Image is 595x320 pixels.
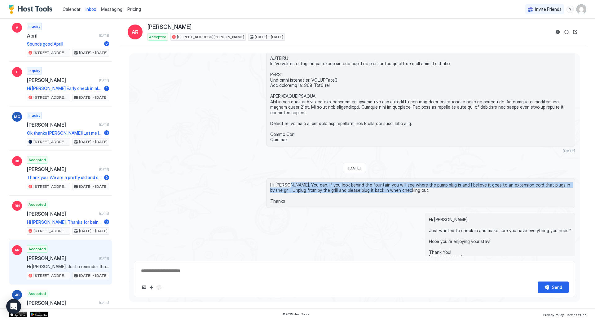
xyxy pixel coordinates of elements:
span: Hi [PERSON_NAME], Thanks for being such a great guest. If you havent already left a review and yo... [27,219,102,225]
span: Ok thanks [PERSON_NAME]! Let me look this over with my husband and we will hopefully be able to b... [27,130,102,136]
span: April [27,33,97,39]
span: [STREET_ADDRESS][PERSON_NAME] [177,34,244,40]
span: [DATE] [99,123,109,127]
span: [DATE] - [DATE] [79,139,108,145]
button: Reservation information [554,28,562,36]
span: [DATE] [99,78,109,82]
span: [DATE] - [DATE] [79,95,108,100]
span: Hi [PERSON_NAME]. You can. If you look behind the fountain you will see where the pump plug is an... [270,182,571,204]
a: Host Tools Logo [9,5,55,14]
span: BK [15,158,20,164]
a: Messaging [101,6,122,12]
span: Accepted [29,291,46,296]
span: 2 [105,42,108,46]
button: Sync reservation [563,28,570,36]
span: Accepted [29,202,46,207]
a: App Store [9,312,27,317]
span: [DATE] - [DATE] [79,184,108,189]
span: RN [15,203,20,209]
span: [DATE] [99,256,109,260]
span: [DATE] [99,301,109,305]
span: [DATE] [99,34,109,38]
span: Inbox [86,7,96,12]
button: Open reservation [571,28,579,36]
span: Inquiry [29,113,40,118]
span: Inquiry [29,24,40,29]
span: Accepted [29,157,46,163]
span: E [16,69,18,75]
span: Calendar [63,7,81,12]
span: Terms Of Use [566,313,586,317]
span: Privacy Policy [543,313,564,317]
span: Invite Friends [535,7,562,12]
span: [DATE] - [DATE] [79,228,108,234]
span: [STREET_ADDRESS][PERSON_NAME] [33,50,68,56]
a: Terms Of Use [566,311,586,318]
span: 1 [106,86,108,91]
div: User profile [576,4,586,14]
span: [PERSON_NAME] [27,122,97,128]
span: [PERSON_NAME] [148,24,192,31]
a: Inbox [86,6,96,12]
span: A [16,25,18,30]
span: AR [132,28,139,36]
span: [DATE] [99,212,109,216]
span: [PERSON_NAME] [27,255,97,261]
div: Open Intercom Messenger [6,299,21,314]
span: Hi [PERSON_NAME], Just wanted to check in and make sure you have everything you need? Hope you're... [429,217,571,260]
span: © 2025 Host Tools [282,312,309,316]
button: Send [538,282,569,293]
span: [DATE] - [DATE] [79,50,108,56]
span: Hi [PERSON_NAME], Just a reminder that your check-out is [DATE] at 11AM. Please leave the sheets ... [27,264,109,269]
span: [PERSON_NAME] [27,77,97,83]
span: Sounds good April! [27,41,102,47]
div: menu [566,6,574,13]
span: [STREET_ADDRESS][PERSON_NAME] [33,228,68,234]
span: JS [15,292,20,298]
span: Thank you. We are a pretty old and dull group.😁 [27,175,102,180]
span: [PERSON_NAME] [27,166,97,172]
button: Quick reply [148,284,155,291]
a: Google Play Store [30,312,48,317]
span: MC [14,114,20,119]
span: [PERSON_NAME] [27,211,97,217]
span: Hi [PERSON_NAME] Early check in always depends on if I have a guest the night before. If so, they... [27,86,102,91]
span: [STREET_ADDRESS][PERSON_NAME] [33,184,68,189]
span: 3 [105,131,108,135]
span: [PERSON_NAME] [27,300,97,306]
span: Accepted [149,34,166,40]
span: [DATE] [99,167,109,171]
span: [DATE] - [DATE] [79,273,108,278]
span: 3 [105,220,108,224]
a: Privacy Policy [543,311,564,318]
span: 5 [105,175,108,180]
a: Calendar [63,6,81,12]
span: [STREET_ADDRESS][PERSON_NAME] [33,139,68,145]
span: [DATE] - [DATE] [255,34,283,40]
span: AR [15,247,20,253]
span: Messaging [101,7,122,12]
button: Upload image [140,284,148,291]
span: [DATE] [348,166,361,170]
span: [STREET_ADDRESS][PERSON_NAME] [33,95,68,100]
div: Send [552,284,562,291]
span: [STREET_ADDRESS][PERSON_NAME] [33,273,68,278]
span: [DATE] [563,148,575,153]
span: Pricing [127,7,141,12]
span: Accepted [29,246,46,252]
span: Inquiry [29,68,40,74]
